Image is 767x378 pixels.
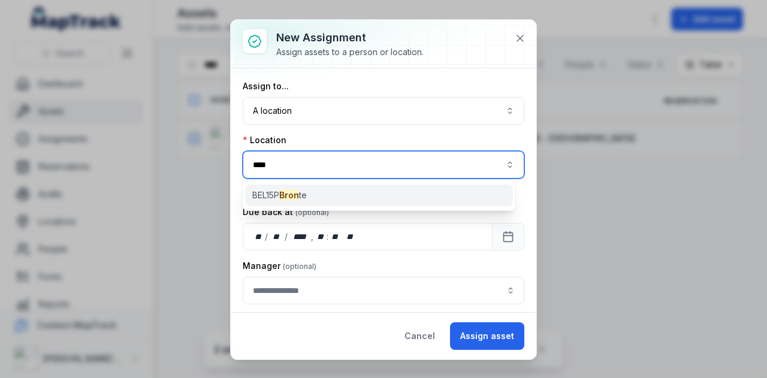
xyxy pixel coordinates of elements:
[243,260,316,272] label: Manager
[252,189,307,201] span: BEL15P te
[492,223,524,250] button: Calendar
[243,134,286,146] label: Location
[315,231,327,243] div: hour,
[265,231,269,243] div: /
[243,206,329,218] label: Due back at
[269,231,285,243] div: month,
[276,29,424,46] h3: New assignment
[394,322,445,350] button: Cancel
[344,231,357,243] div: am/pm,
[289,231,311,243] div: year,
[450,322,524,350] button: Assign asset
[276,46,424,58] div: Assign assets to a person or location.
[311,231,315,243] div: ,
[243,277,524,304] input: assignment-add:cf[907ad3fd-eed4-49d8-ad84-d22efbadc5a5]-label
[243,80,289,92] label: Assign to...
[285,231,289,243] div: /
[253,231,265,243] div: day,
[279,190,299,200] span: Bron
[243,97,524,125] button: A location
[330,231,342,243] div: minute,
[327,231,330,243] div: :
